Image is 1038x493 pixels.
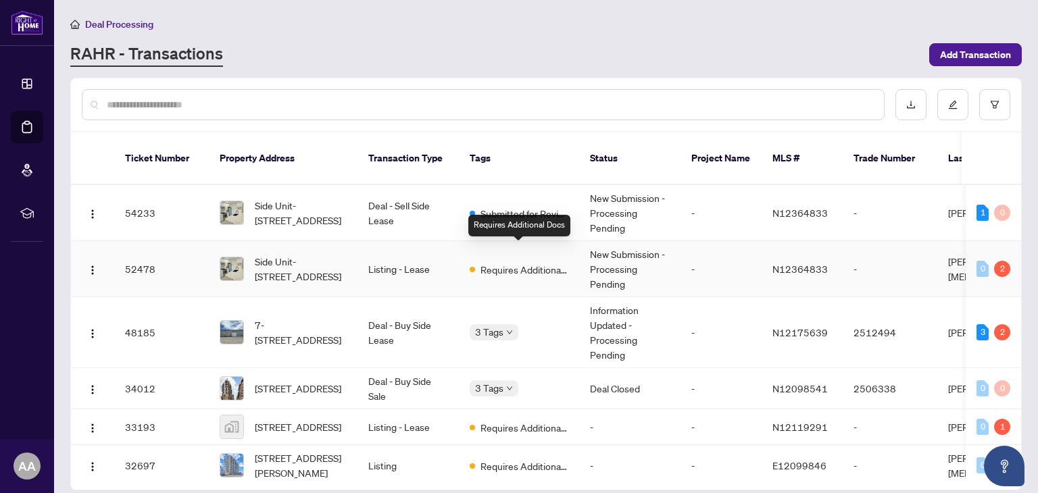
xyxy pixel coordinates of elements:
[357,445,459,486] td: Listing
[70,43,223,67] a: RAHR - Transactions
[357,368,459,409] td: Deal - Buy Side Sale
[87,265,98,276] img: Logo
[114,445,209,486] td: 32697
[994,205,1010,221] div: 0
[579,297,681,368] td: Information Updated - Processing Pending
[220,201,243,224] img: thumbnail-img
[681,368,762,409] td: -
[480,206,568,221] span: Submitted for Review
[357,409,459,445] td: Listing - Lease
[255,450,347,480] span: [STREET_ADDRESS][PERSON_NAME]
[114,409,209,445] td: 33193
[87,209,98,219] img: Logo
[114,132,209,185] th: Ticket Number
[977,261,989,277] div: 0
[906,100,916,109] span: download
[220,415,243,438] img: thumbnail-img
[994,324,1010,340] div: 2
[977,380,989,396] div: 0
[70,20,80,29] span: home
[940,44,1011,66] span: Add Transaction
[843,241,937,297] td: -
[979,89,1010,120] button: filter
[87,423,98,434] img: Logo
[87,384,98,395] img: Logo
[475,380,503,396] span: 3 Tags
[843,409,937,445] td: -
[843,185,937,241] td: -
[87,328,98,339] img: Logo
[357,297,459,368] td: Deal - Buy Side Lease
[357,132,459,185] th: Transaction Type
[82,378,103,399] button: Logo
[255,254,347,284] span: Side Unit-[STREET_ADDRESS]
[843,132,937,185] th: Trade Number
[475,324,503,340] span: 3 Tags
[579,132,681,185] th: Status
[255,317,347,347] span: 7-[STREET_ADDRESS]
[681,409,762,445] td: -
[114,368,209,409] td: 34012
[220,377,243,400] img: thumbnail-img
[994,380,1010,396] div: 0
[579,445,681,486] td: -
[579,185,681,241] td: New Submission - Processing Pending
[480,459,568,473] span: Requires Additional Docs
[990,100,999,109] span: filter
[681,132,762,185] th: Project Name
[772,263,828,275] span: N12364833
[772,459,826,471] span: E12099846
[937,89,968,120] button: edit
[480,262,568,277] span: Requires Additional Docs
[681,241,762,297] td: -
[994,261,1010,277] div: 2
[843,368,937,409] td: 2506338
[984,446,1024,486] button: Open asap
[681,297,762,368] td: -
[977,205,989,221] div: 1
[11,10,43,35] img: logo
[82,455,103,476] button: Logo
[82,416,103,438] button: Logo
[357,185,459,241] td: Deal - Sell Side Lease
[772,382,828,394] span: N12098541
[948,100,958,109] span: edit
[994,419,1010,435] div: 1
[209,132,357,185] th: Property Address
[85,18,153,30] span: Deal Processing
[506,385,513,392] span: down
[895,89,926,120] button: download
[772,207,828,219] span: N12364833
[480,420,568,435] span: Requires Additional Docs
[87,461,98,472] img: Logo
[579,368,681,409] td: Deal Closed
[459,132,579,185] th: Tags
[114,297,209,368] td: 48185
[468,215,570,236] div: Requires Additional Docs
[255,419,341,434] span: [STREET_ADDRESS]
[255,198,347,228] span: Side Unit-[STREET_ADDRESS]
[18,457,36,475] span: AA
[220,454,243,477] img: thumbnail-img
[82,321,103,343] button: Logo
[114,241,209,297] td: 52478
[220,321,243,344] img: thumbnail-img
[977,457,989,473] div: 0
[506,329,513,336] span: down
[220,257,243,280] img: thumbnail-img
[681,185,762,241] td: -
[357,241,459,297] td: Listing - Lease
[843,297,937,368] td: 2512494
[82,202,103,224] button: Logo
[255,381,341,396] span: [STREET_ADDRESS]
[772,326,828,338] span: N12175639
[929,43,1022,66] button: Add Transaction
[82,258,103,280] button: Logo
[579,409,681,445] td: -
[843,445,937,486] td: -
[772,421,828,433] span: N12119291
[579,241,681,297] td: New Submission - Processing Pending
[114,185,209,241] td: 54233
[977,324,989,340] div: 3
[762,132,843,185] th: MLS #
